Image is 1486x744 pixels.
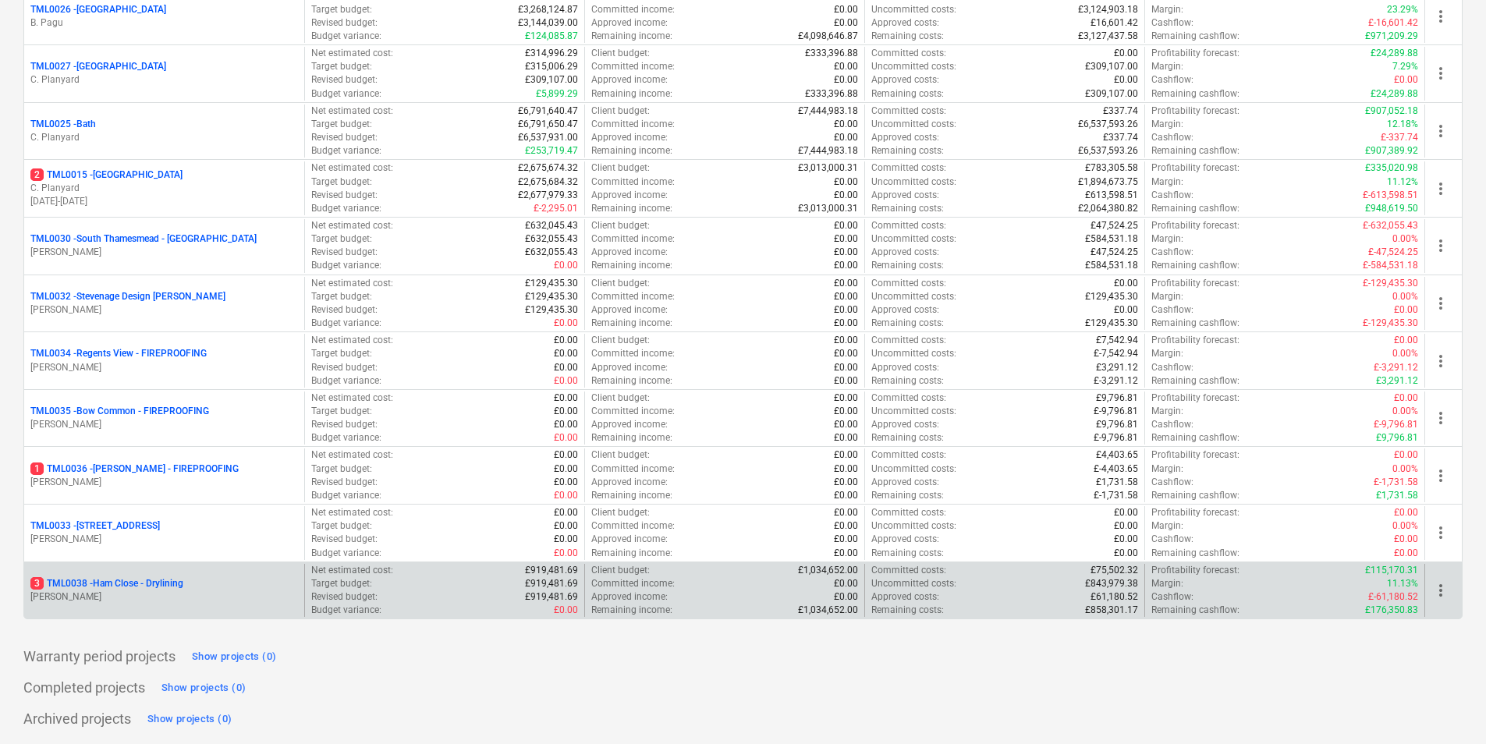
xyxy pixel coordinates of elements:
[871,3,956,16] p: Uncommitted costs :
[30,462,239,476] p: TML0036 - [PERSON_NAME] - FIREPROOFING
[311,202,381,215] p: Budget variance :
[1114,303,1138,317] p: £0.00
[834,334,858,347] p: £0.00
[834,16,858,30] p: £0.00
[1151,405,1183,418] p: Margin :
[30,533,298,546] p: [PERSON_NAME]
[554,418,578,431] p: £0.00
[30,182,298,195] p: C. Planyard
[311,189,378,202] p: Revised budget :
[554,405,578,418] p: £0.00
[311,361,378,374] p: Revised budget :
[1431,581,1450,600] span: more_vert
[798,144,858,158] p: £7,444,983.18
[871,131,939,144] p: Approved costs :
[1151,131,1193,144] p: Cashflow :
[525,303,578,317] p: £129,435.30
[311,16,378,30] p: Revised budget :
[591,418,668,431] p: Approved income :
[591,374,672,388] p: Remaining income :
[554,431,578,445] p: £0.00
[1365,161,1418,175] p: £335,020.98
[591,405,675,418] p: Committed income :
[1085,232,1138,246] p: £584,531.18
[30,118,298,144] div: TML0025 -BathC. Planyard
[591,361,668,374] p: Approved income :
[1091,219,1138,232] p: £47,524.25
[1365,105,1418,118] p: £907,052.18
[1078,144,1138,158] p: £6,537,593.26
[1374,418,1418,431] p: £-9,796.81
[525,144,578,158] p: £253,719.47
[1151,189,1193,202] p: Cashflow :
[518,131,578,144] p: £6,537,931.00
[30,290,298,317] div: TML0032 -Stevenage Design [PERSON_NAME][PERSON_NAME]
[30,519,298,546] div: TML0033 -[STREET_ADDRESS][PERSON_NAME]
[1151,60,1183,73] p: Margin :
[834,246,858,259] p: £0.00
[1374,361,1418,374] p: £-3,291.12
[1431,64,1450,83] span: more_vert
[591,347,675,360] p: Committed income :
[30,303,298,317] p: [PERSON_NAME]
[1387,175,1418,189] p: 11.12%
[525,277,578,290] p: £129,435.30
[30,577,44,590] span: 3
[871,87,944,101] p: Remaining costs :
[1103,105,1138,118] p: £337.74
[161,679,246,697] div: Show projects (0)
[1363,317,1418,330] p: £-129,435.30
[1151,16,1193,30] p: Cashflow :
[591,60,675,73] p: Committed income :
[1096,418,1138,431] p: £9,796.81
[30,361,298,374] p: [PERSON_NAME]
[591,259,672,272] p: Remaining income :
[311,347,372,360] p: Target budget :
[1392,232,1418,246] p: 0.00%
[834,131,858,144] p: £0.00
[311,246,378,259] p: Revised budget :
[518,3,578,16] p: £3,268,124.87
[30,577,298,604] div: 3TML0038 -Ham Close - Drylining[PERSON_NAME]
[144,707,236,732] button: Show projects (0)
[871,73,939,87] p: Approved costs :
[1394,303,1418,317] p: £0.00
[871,47,946,60] p: Committed costs :
[834,431,858,445] p: £0.00
[1151,202,1240,215] p: Remaining cashflow :
[311,60,372,73] p: Target budget :
[1376,374,1418,388] p: £3,291.12
[1365,202,1418,215] p: £948,619.50
[591,144,672,158] p: Remaining income :
[591,118,675,131] p: Committed income :
[871,334,946,347] p: Committed costs :
[871,105,946,118] p: Committed costs :
[834,189,858,202] p: £0.00
[1085,161,1138,175] p: £783,305.58
[554,259,578,272] p: £0.00
[311,161,393,175] p: Net estimated cost :
[30,168,183,182] p: TML0015 - [GEOGRAPHIC_DATA]
[591,161,650,175] p: Client budget :
[1394,73,1418,87] p: £0.00
[871,361,939,374] p: Approved costs :
[1114,47,1138,60] p: £0.00
[798,30,858,43] p: £4,098,646.87
[1151,105,1240,118] p: Profitability forecast :
[30,476,298,489] p: [PERSON_NAME]
[525,232,578,246] p: £632,055.43
[1151,259,1240,272] p: Remaining cashflow :
[871,290,956,303] p: Uncommitted costs :
[1151,347,1183,360] p: Margin :
[1078,30,1138,43] p: £3,127,437.58
[871,303,939,317] p: Approved costs :
[871,391,946,405] p: Committed costs :
[311,418,378,431] p: Revised budget :
[591,219,650,232] p: Client budget :
[554,374,578,388] p: £0.00
[591,73,668,87] p: Approved income :
[1151,277,1240,290] p: Profitability forecast :
[311,30,381,43] p: Budget variance :
[311,87,381,101] p: Budget variance :
[1085,87,1138,101] p: £309,107.00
